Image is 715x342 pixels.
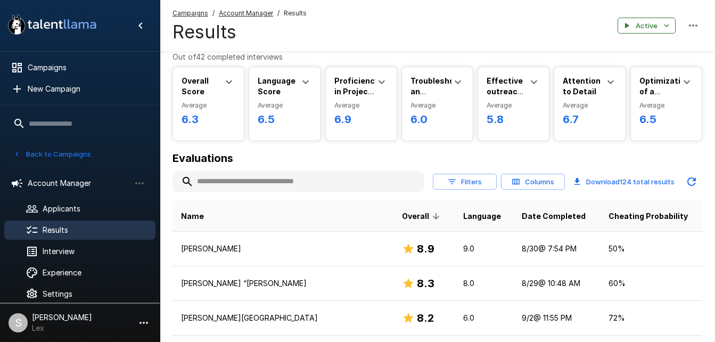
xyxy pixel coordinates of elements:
[172,152,233,165] b: Evaluations
[501,174,565,190] button: Columns
[284,8,307,19] span: Results
[433,174,497,190] button: Filters
[334,76,386,128] b: Proficiency in Project Management Tools and CRM
[609,278,694,289] p: 60 %
[334,111,388,128] h6: 6.9
[277,8,280,19] span: /
[172,9,208,17] u: Campaigns
[639,76,690,107] b: Optimization of a Campaign
[181,278,385,289] p: [PERSON_NAME] “[PERSON_NAME]
[463,313,504,323] p: 6.0
[463,210,501,223] span: Language
[681,171,702,192] button: Updated Today - 5:43 PM
[639,100,693,111] span: Average
[172,52,702,62] p: Out of 42 completed interviews
[410,111,464,128] h6: 6.0
[212,8,215,19] span: /
[258,76,295,96] b: Language Score
[487,111,540,128] h6: 5.8
[182,100,235,111] span: Average
[410,100,464,111] span: Average
[181,313,385,323] p: [PERSON_NAME][GEOGRAPHIC_DATA]
[563,111,617,128] h6: 6.7
[609,313,694,323] p: 72 %
[463,278,504,289] p: 8.0
[182,111,235,128] h6: 6.3
[609,210,688,223] span: Cheating Probability
[258,111,311,128] h6: 6.5
[172,21,307,43] h4: Results
[513,301,600,336] td: 9/2 @ 11:55 PM
[609,243,694,254] p: 50 %
[513,232,600,266] td: 8/30 @ 7:54 PM
[258,100,311,111] span: Average
[569,171,679,192] button: Download124 total results
[417,240,434,257] h6: 8.9
[487,76,530,107] b: Effective outreach messaging
[410,76,477,117] b: Troubleshooting an Underperforming Campaign
[563,76,601,96] b: Attention to Detail
[219,9,273,17] u: Account Manager
[563,100,617,111] span: Average
[522,210,586,223] span: Date Completed
[402,210,443,223] span: Overall
[334,100,388,111] span: Average
[181,210,204,223] span: Name
[487,100,540,111] span: Average
[417,275,434,292] h6: 8.3
[513,266,600,301] td: 8/29 @ 10:48 AM
[639,111,693,128] h6: 6.5
[417,310,434,327] h6: 8.2
[463,243,504,254] p: 9.0
[618,18,676,34] button: Active
[181,243,385,254] p: [PERSON_NAME]
[182,76,209,96] b: Overall Score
